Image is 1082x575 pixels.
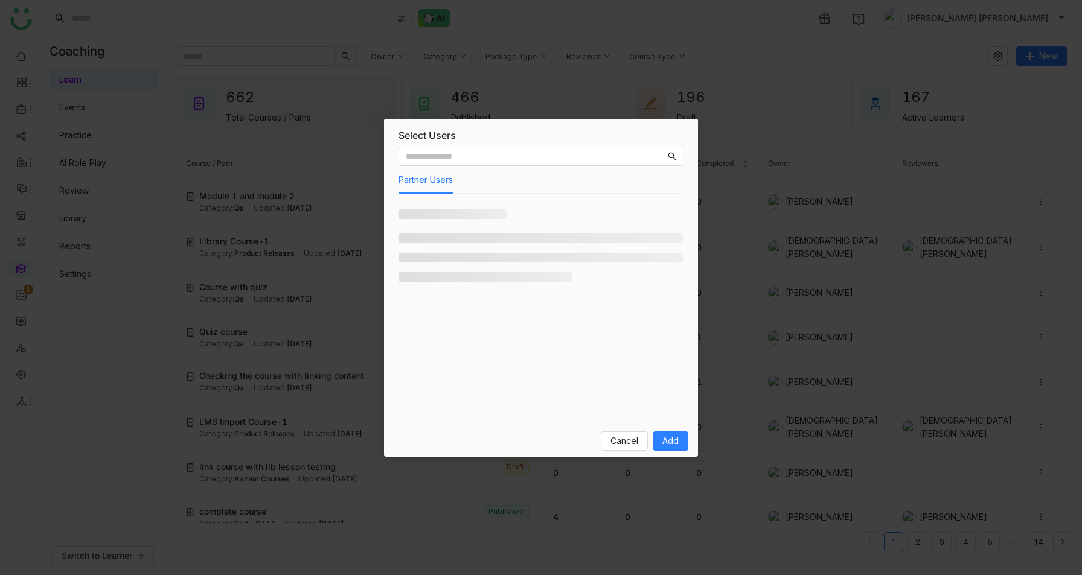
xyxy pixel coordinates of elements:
[610,434,638,448] span: Cancel
[399,129,683,142] div: Select Users
[601,431,648,451] button: Cancel
[662,434,679,448] span: Add
[653,431,688,451] button: Add
[399,173,453,186] button: Partner Users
